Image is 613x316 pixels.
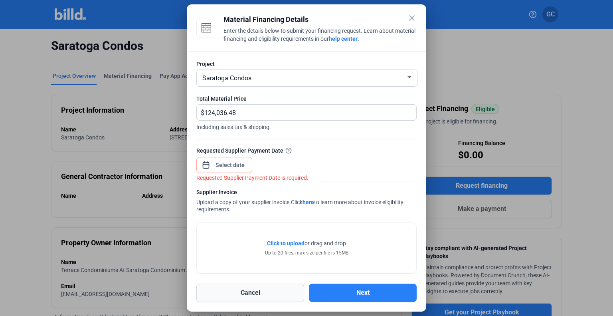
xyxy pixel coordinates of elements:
div: Up to 20 files, max size per file is 15MB [265,249,348,256]
div: Upload a copy of your supplier invoice. [196,188,417,215]
span: Saratoga Condos [202,74,251,82]
span: Including sales tax & shipping. [196,121,417,131]
a: here [303,199,314,205]
div: Enter the details below to submit your financing request. Learn about material financing and elig... [223,27,417,44]
i: Requested Supplier Payment Date is required. [196,175,308,181]
input: Select date [213,160,247,170]
mat-icon: close [407,13,417,23]
div: Project [196,60,417,68]
div: Requested Supplier Payment Date [196,146,417,155]
button: Cancel [196,284,304,302]
div: Supplier Invoice [196,188,417,198]
span: . [358,36,359,42]
div: Material Financing Details [223,14,417,25]
a: help center [329,36,358,42]
button: Open calendar [202,157,210,165]
span: Click to upload [267,240,305,246]
div: Total Material Price [196,95,417,103]
button: Next [309,284,417,302]
span: $ [197,105,204,118]
input: 0.00 [204,105,407,120]
span: Click to learn more about invoice eligibility requirements. [196,199,403,213]
span: or drag and drop [305,239,346,247]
